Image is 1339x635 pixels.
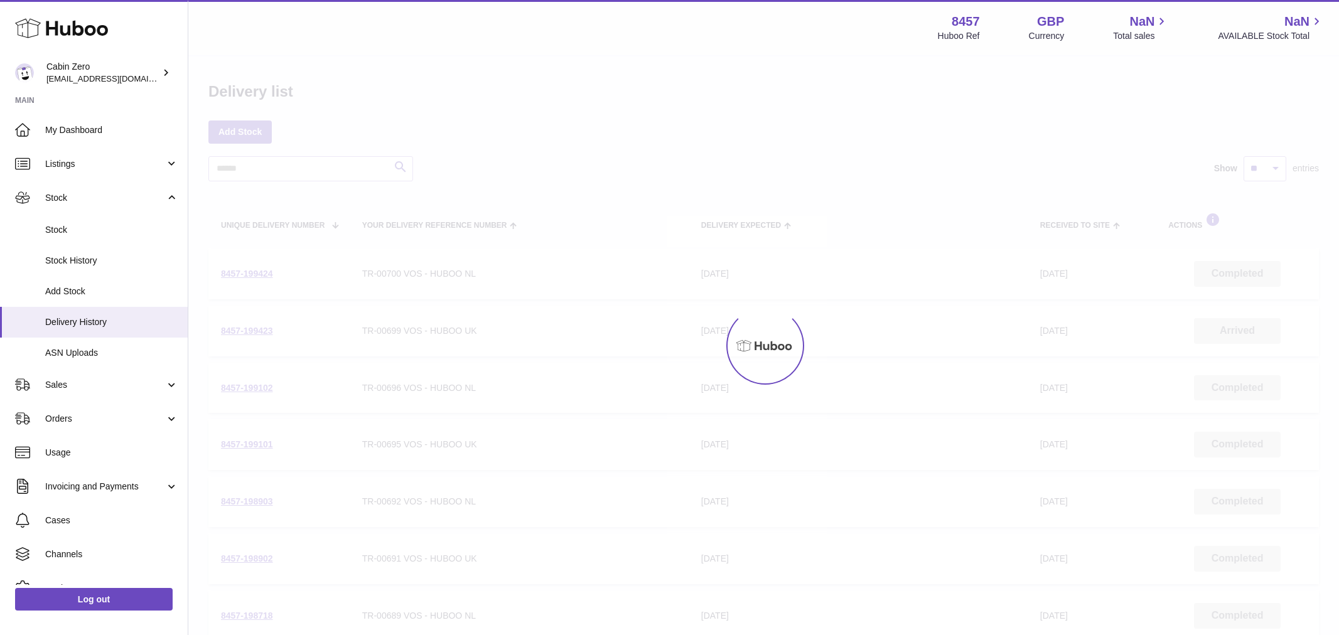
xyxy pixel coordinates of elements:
span: Stock [45,192,165,204]
span: Add Stock [45,285,178,297]
span: Usage [45,447,178,459]
span: Stock History [45,255,178,267]
div: Cabin Zero [46,61,159,85]
span: Stock [45,224,178,236]
div: Currency [1029,30,1065,42]
span: AVAILABLE Stock Total [1218,30,1324,42]
span: Listings [45,158,165,170]
span: [EMAIL_ADDRESS][DOMAIN_NAME] [46,73,185,83]
span: My Dashboard [45,124,178,136]
span: NaN [1129,13,1154,30]
span: Total sales [1113,30,1169,42]
div: Huboo Ref [938,30,980,42]
strong: GBP [1037,13,1064,30]
span: Delivery History [45,316,178,328]
span: Settings [45,582,178,594]
span: Sales [45,379,165,391]
span: Cases [45,515,178,526]
img: internalAdmin-8457@internal.huboo.com [15,63,34,82]
span: Channels [45,548,178,560]
strong: 8457 [952,13,980,30]
span: ASN Uploads [45,347,178,359]
a: NaN Total sales [1113,13,1169,42]
span: NaN [1284,13,1309,30]
a: Log out [15,588,173,611]
span: Invoicing and Payments [45,481,165,493]
span: Orders [45,413,165,425]
a: NaN AVAILABLE Stock Total [1218,13,1324,42]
